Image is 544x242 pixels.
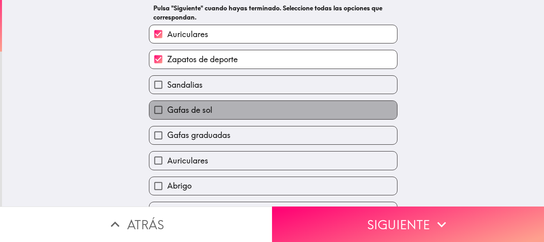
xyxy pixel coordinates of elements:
span: Chaqueta [167,206,203,217]
button: Gafas de sol [149,101,397,119]
span: Abrigo [167,180,192,191]
button: Siguiente [272,207,544,242]
button: Sandalias [149,76,397,94]
button: Auriculares [149,151,397,169]
h6: Pulsa "Siguiente" cuando hayas terminado. Seleccione todas las opciones que correspondan. [153,4,393,22]
button: Auriculares [149,25,397,43]
button: Gafas graduadas [149,126,397,144]
button: Zapatos de deporte [149,50,397,68]
button: Chaqueta [149,202,397,220]
span: Auriculares [167,155,208,166]
span: Gafas graduadas [167,130,231,141]
span: Sandalias [167,79,203,91]
span: Auriculares [167,29,208,40]
button: Abrigo [149,177,397,195]
span: Gafas de sol [167,104,212,116]
span: Zapatos de deporte [167,54,238,65]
